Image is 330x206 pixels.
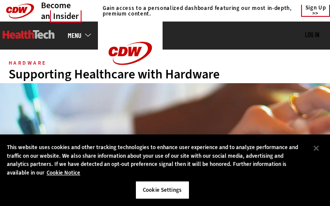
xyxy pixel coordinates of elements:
a: Sign Up [301,5,330,17]
div: User menu [305,31,319,39]
a: More information about your privacy [47,169,80,176]
img: Home [3,30,55,39]
div: This website uses cookies and other tracking technologies to enhance user experience and to analy... [7,143,307,177]
button: Close [307,139,326,158]
div: HARDWARE [9,61,46,65]
img: Home [98,22,163,85]
div: Supporting Healthcare with Hardware [9,68,321,81]
h4: Gain access to a personalized dashboard featuring our most in-depth, premium content. [103,5,292,16]
a: Gain access to a personalized dashboard featuring our most in-depth, premium content. [98,5,292,16]
a: Log in [305,31,319,38]
a: mobile-menu [68,32,98,39]
button: Cookie Settings [135,181,189,199]
span: Insider [50,10,82,23]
